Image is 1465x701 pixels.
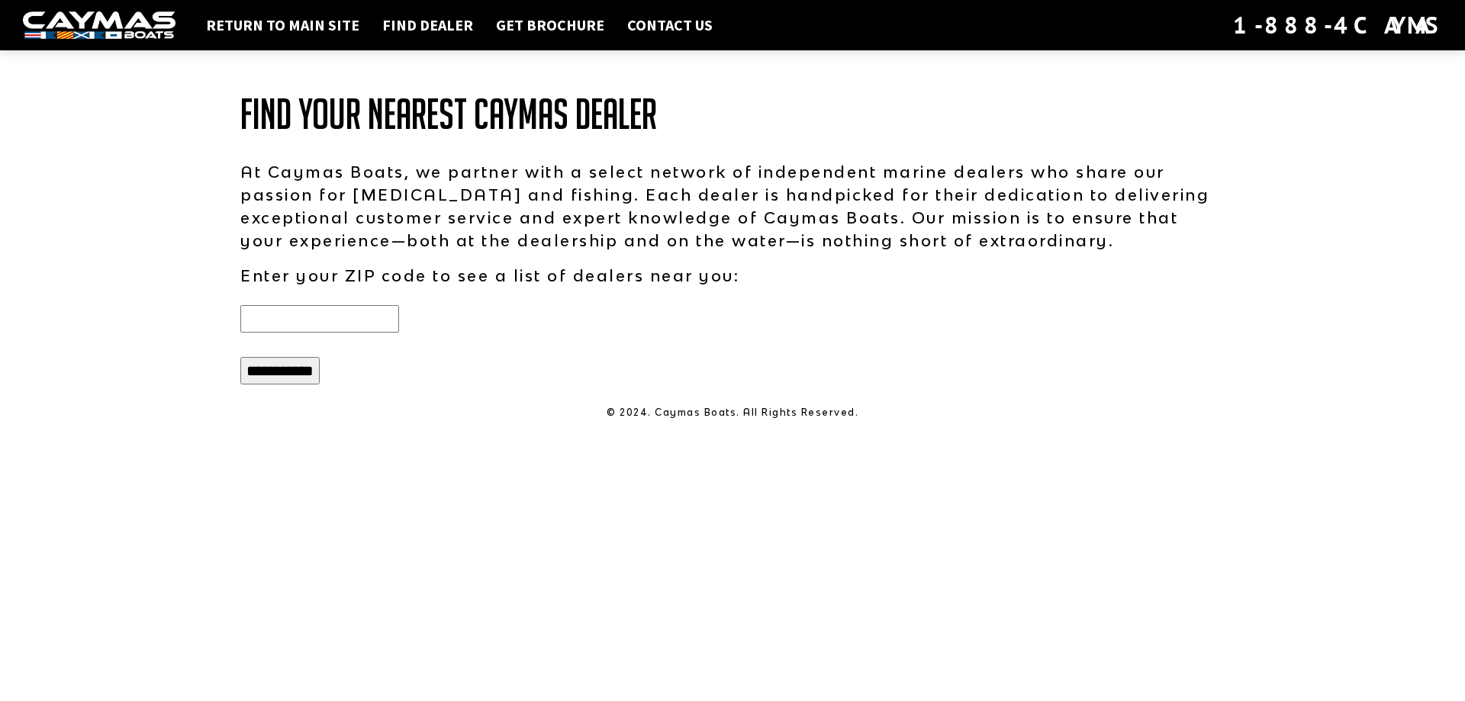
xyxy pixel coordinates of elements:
p: Enter your ZIP code to see a list of dealers near you: [240,264,1225,287]
a: Contact Us [620,15,720,35]
p: At Caymas Boats, we partner with a select network of independent marine dealers who share our pas... [240,160,1225,252]
a: Find Dealer [375,15,481,35]
a: Get Brochure [488,15,612,35]
div: 1-888-4CAYMAS [1233,8,1442,42]
img: white-logo-c9c8dbefe5ff5ceceb0f0178aa75bf4bb51f6bca0971e226c86eb53dfe498488.png [23,11,175,40]
p: © 2024. Caymas Boats. All Rights Reserved. [240,406,1225,420]
a: Return to main site [198,15,367,35]
h1: Find Your Nearest Caymas Dealer [240,92,1225,137]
